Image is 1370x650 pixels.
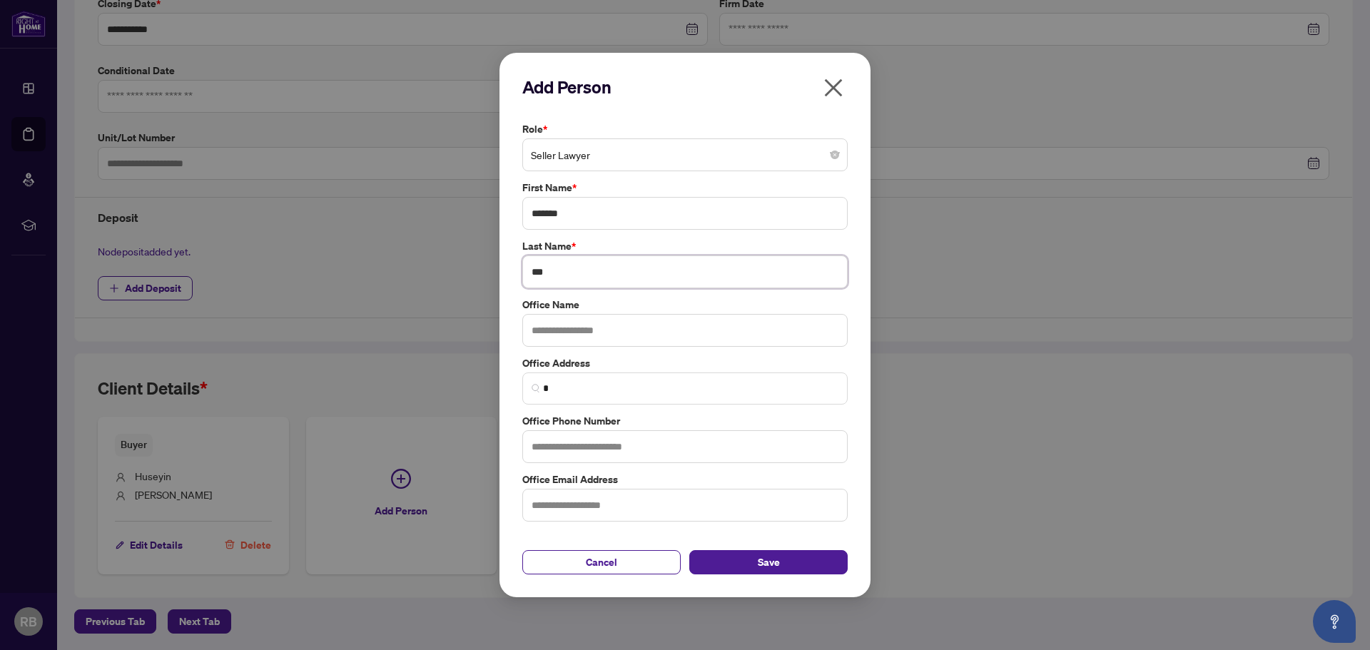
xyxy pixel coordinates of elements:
[531,141,839,168] span: Seller Lawyer
[522,413,848,429] label: Office Phone Number
[532,384,540,392] img: search_icon
[522,550,681,574] button: Cancel
[522,472,848,487] label: Office Email Address
[758,551,780,574] span: Save
[689,550,848,574] button: Save
[831,151,839,159] span: close-circle
[1313,600,1356,643] button: Open asap
[586,551,617,574] span: Cancel
[522,238,848,254] label: Last Name
[522,297,848,313] label: Office Name
[522,180,848,195] label: First Name
[522,355,848,371] label: Office Address
[822,76,845,99] span: close
[522,121,848,137] label: Role
[522,76,848,98] h2: Add Person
